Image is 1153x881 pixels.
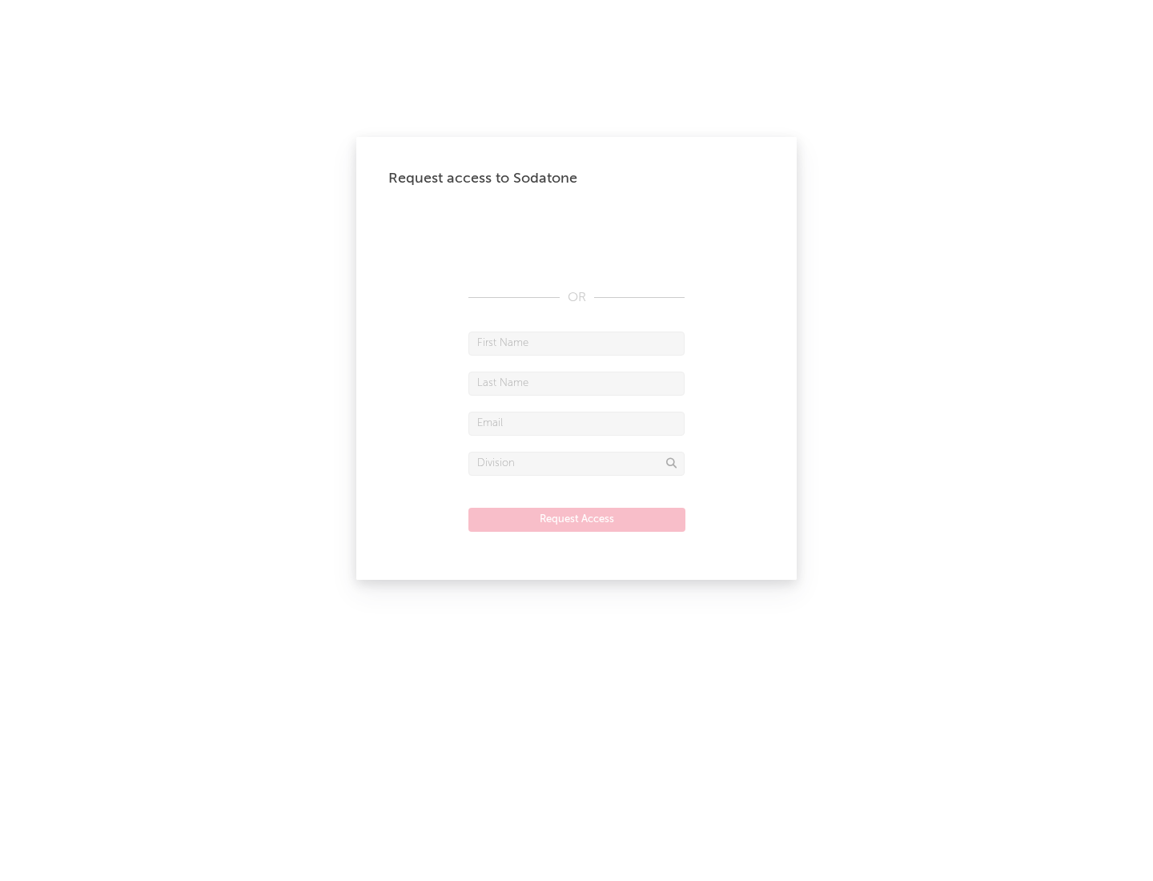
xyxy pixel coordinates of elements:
button: Request Access [468,508,685,532]
input: First Name [468,332,685,356]
input: Division [468,452,685,476]
input: Last Name [468,372,685,396]
div: OR [468,288,685,308]
input: Email [468,412,685,436]
div: Request access to Sodatone [388,169,765,188]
